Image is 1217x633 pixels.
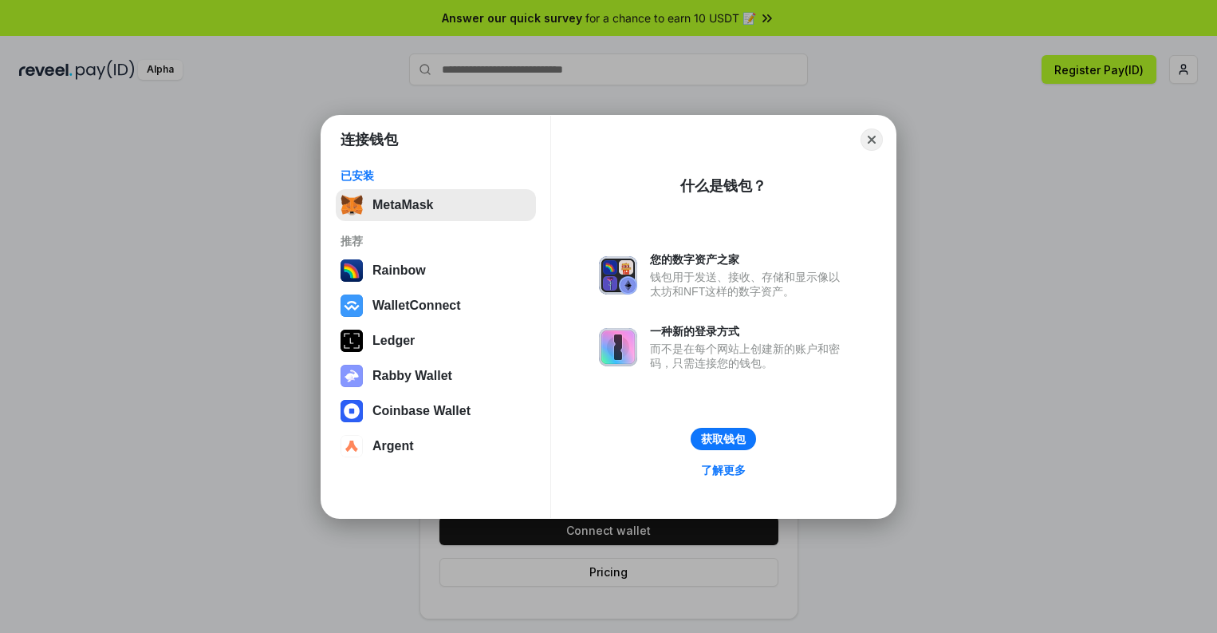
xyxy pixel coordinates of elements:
div: 您的数字资产之家 [650,252,848,267]
img: svg+xml,%3Csvg%20xmlns%3D%22http%3A%2F%2Fwww.w3.org%2F2000%2Fsvg%22%20fill%3D%22none%22%20viewBox... [599,256,637,295]
img: svg+xml,%3Csvg%20xmlns%3D%22http%3A%2F%2Fwww.w3.org%2F2000%2Fsvg%22%20fill%3D%22none%22%20viewBox... [341,365,363,387]
h1: 连接钱包 [341,130,398,149]
img: svg+xml,%3Csvg%20xmlns%3D%22http%3A%2F%2Fwww.w3.org%2F2000%2Fsvg%22%20width%3D%2228%22%20height%3... [341,330,363,352]
button: Rainbow [336,255,536,287]
img: svg+xml,%3Csvg%20width%3D%2228%22%20height%3D%2228%22%20viewBox%3D%220%200%2028%2028%22%20fill%3D... [341,295,363,317]
button: WalletConnect [336,290,536,322]
button: Ledger [336,325,536,357]
img: svg+xml,%3Csvg%20xmlns%3D%22http%3A%2F%2Fwww.w3.org%2F2000%2Fsvg%22%20fill%3D%22none%22%20viewBox... [599,328,637,366]
img: svg+xml,%3Csvg%20width%3D%2228%22%20height%3D%2228%22%20viewBox%3D%220%200%2028%2028%22%20fill%3D... [341,400,363,422]
div: Coinbase Wallet [372,404,471,418]
img: svg+xml,%3Csvg%20width%3D%2228%22%20height%3D%2228%22%20viewBox%3D%220%200%2028%2028%22%20fill%3D... [341,435,363,457]
img: svg+xml,%3Csvg%20width%3D%22120%22%20height%3D%22120%22%20viewBox%3D%220%200%20120%20120%22%20fil... [341,259,363,282]
img: svg+xml,%3Csvg%20fill%3D%22none%22%20height%3D%2233%22%20viewBox%3D%220%200%2035%2033%22%20width%... [341,194,363,216]
button: Close [861,129,883,151]
div: 了解更多 [701,463,746,477]
button: Rabby Wallet [336,360,536,392]
div: 一种新的登录方式 [650,324,848,338]
div: 钱包用于发送、接收、存储和显示像以太坊和NFT这样的数字资产。 [650,270,848,299]
div: 推荐 [341,234,531,248]
button: Argent [336,430,536,462]
div: MetaMask [372,198,433,212]
div: Rabby Wallet [372,369,452,383]
div: WalletConnect [372,299,461,313]
a: 了解更多 [691,460,755,481]
div: Rainbow [372,263,426,278]
button: 获取钱包 [691,428,756,450]
div: 什么是钱包？ [680,176,766,196]
div: 已安装 [341,168,531,183]
button: Coinbase Wallet [336,395,536,427]
div: 而不是在每个网站上创建新的账户和密码，只需连接您的钱包。 [650,342,848,370]
div: 获取钱包 [701,432,746,446]
div: Ledger [372,334,415,348]
button: MetaMask [336,189,536,221]
div: Argent [372,439,414,453]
